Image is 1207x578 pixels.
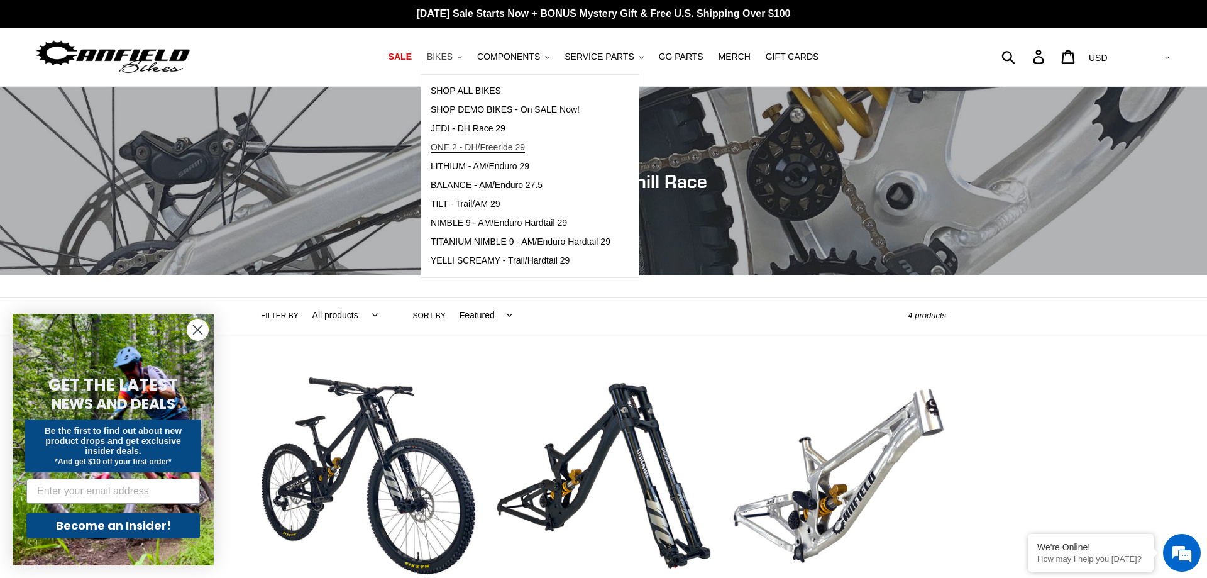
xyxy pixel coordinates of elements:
label: Filter by [261,310,299,321]
input: Search [1008,43,1040,70]
button: COMPONENTS [471,48,556,65]
a: SHOP ALL BIKES [421,82,620,101]
div: Navigation go back [14,69,33,88]
a: GG PARTS [653,48,710,65]
span: TILT - Trail/AM 29 [431,199,500,209]
span: SALE [389,52,412,62]
span: LITHIUM - AM/Enduro 29 [431,161,529,172]
a: LITHIUM - AM/Enduro 29 [421,157,620,176]
button: Close dialog [187,319,209,341]
span: TITANIUM NIMBLE 9 - AM/Enduro Hardtail 29 [431,236,610,247]
span: BALANCE - AM/Enduro 27.5 [431,180,543,191]
span: MERCH [719,52,751,62]
span: GG PARTS [659,52,703,62]
a: ONE.2 - DH/Freeride 29 [421,138,620,157]
img: Canfield Bikes [35,37,192,77]
div: We're Online! [1037,542,1144,552]
label: Sort by [413,310,446,321]
span: NIMBLE 9 - AM/Enduro Hardtail 29 [431,218,567,228]
a: SALE [382,48,418,65]
span: NEWS AND DEALS [52,394,175,414]
span: SERVICE PARTS [565,52,634,62]
a: MERCH [712,48,757,65]
a: TITANIUM NIMBLE 9 - AM/Enduro Hardtail 29 [421,233,620,252]
span: SHOP ALL BIKES [431,86,501,96]
a: YELLI SCREAMY - Trail/Hardtail 29 [421,252,620,270]
span: BIKES [427,52,453,62]
button: BIKES [421,48,468,65]
span: 4 products [908,311,946,320]
div: Chat with us now [84,70,230,87]
span: Be the first to find out about new product drops and get exclusive insider deals. [45,426,182,456]
a: NIMBLE 9 - AM/Enduro Hardtail 29 [421,214,620,233]
a: SHOP DEMO BIKES - On SALE Now! [421,101,620,119]
a: BALANCE - AM/Enduro 27.5 [421,176,620,195]
input: Enter your email address [26,479,200,504]
span: We're online! [73,158,174,286]
button: SERVICE PARTS [558,48,649,65]
span: ONE.2 - DH/Freeride 29 [431,142,525,153]
p: How may I help you today? [1037,554,1144,564]
span: GIFT CARDS [766,52,819,62]
textarea: Type your message and hit 'Enter' [6,343,240,387]
a: GIFT CARDS [759,48,825,65]
span: COMPONENTS [477,52,540,62]
span: *And get $10 off your first order* [55,457,171,466]
button: Become an Insider! [26,513,200,538]
img: d_696896380_company_1647369064580_696896380 [40,63,72,94]
span: GET THE LATEST [48,374,178,396]
span: YELLI SCREAMY - Trail/Hardtail 29 [431,255,570,266]
div: Minimize live chat window [206,6,236,36]
a: JEDI - DH Race 29 [421,119,620,138]
a: TILT - Trail/AM 29 [421,195,620,214]
span: SHOP DEMO BIKES - On SALE Now! [431,104,580,115]
span: JEDI - DH Race 29 [431,123,505,134]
